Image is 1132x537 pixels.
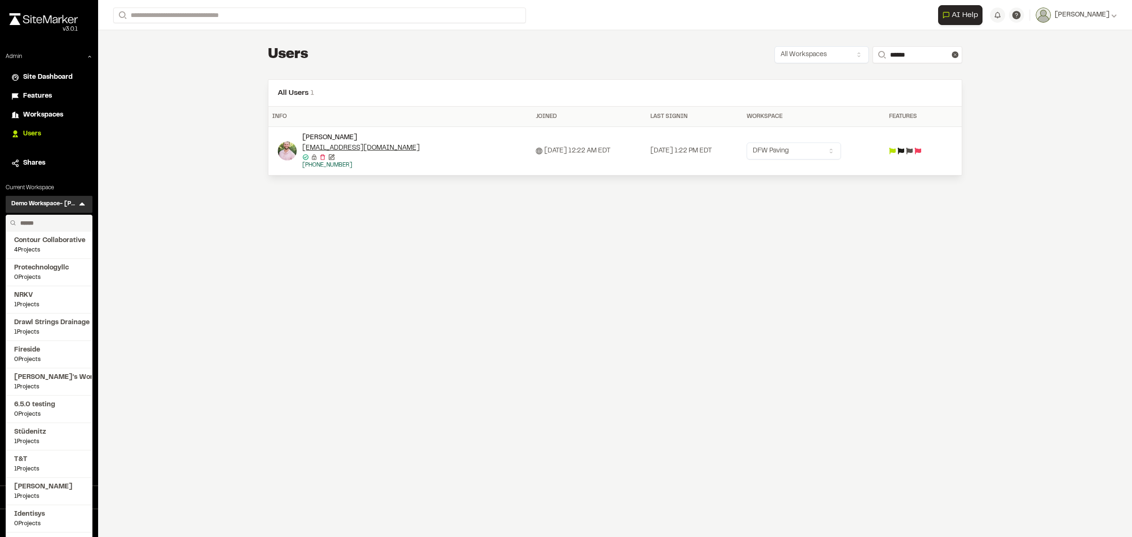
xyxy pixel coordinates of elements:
span: Features [23,91,52,101]
span: 1 Projects [14,383,84,391]
span: 0 Projects [14,355,84,364]
span: Drawl Strings Drainage [14,318,84,328]
a: T&T1Projects [14,454,84,473]
a: 6.5.0 testing0Projects [14,400,84,419]
div: Joined [536,112,643,121]
span: 1 Projects [14,492,84,501]
p: Current Workspace [6,184,92,192]
img: rebrand.png [9,13,78,25]
span: Users [23,129,41,139]
span: No reset password email sent [309,154,317,160]
div: [DATE] 1:22 PM EDT [650,146,739,156]
button: Open AI Assistant [938,5,982,25]
span: Fireside [14,345,84,355]
span: NRKV [14,290,84,301]
div: Feature flags [889,148,940,154]
p: Admin [6,52,22,61]
span: [PERSON_NAME] [14,482,84,492]
a: Site Dashboard [11,72,87,83]
a: Contour Collaborative4Projects [14,235,84,254]
a: [PHONE_NUMBER] [302,163,352,168]
div: Open AI Assistant [938,5,986,25]
div: Sam Chance [302,133,453,169]
div: Last Signin [650,112,739,121]
span: 1 Projects [14,465,84,473]
span: Identisys [14,509,84,520]
h2: All Users [278,87,952,99]
span: 1 [310,90,314,96]
a: Users [11,129,87,139]
a: Workspaces [11,110,87,120]
span: Signed up via Web [536,148,542,154]
span: Shares [23,158,45,168]
span: 1 Projects [14,328,84,336]
a: [PERSON_NAME]1Projects [14,482,84,501]
span: AI Help [952,9,978,21]
h1: Users [268,45,308,64]
h3: Demo Workspace- [PERSON_NAME] [11,200,77,209]
a: [EMAIL_ADDRESS][DOMAIN_NAME] [302,143,420,153]
span: Stüdenitz [14,427,84,437]
div: [PERSON_NAME] [302,133,453,143]
div: Workspace [747,112,882,121]
span: Workspaces [23,110,63,120]
a: Fireside0Projects [14,345,84,364]
button: Search [873,46,890,63]
div: Features [889,112,940,121]
span: 0 Projects [14,410,84,419]
a: NRKV1Projects [14,290,84,309]
a: Drawl Strings Drainage1Projects [14,318,84,336]
div: Oh geez...please don't... [9,25,78,34]
button: Search [113,8,130,23]
a: Protechnologyllc0Projects [14,263,84,282]
a: Shares [11,158,87,168]
button: Clear text [952,51,958,58]
a: [PERSON_NAME]'s Workspace1Projects [14,372,84,391]
span: [PERSON_NAME] [1055,10,1109,20]
span: [PERSON_NAME]'s Workspace [14,372,84,383]
span: Contour Collaborative [14,235,84,246]
a: Features [11,91,87,101]
span: 0 Projects [14,520,84,528]
div: [DATE] 12:22 AM EDT [536,146,643,156]
span: 6.5.0 testing [14,400,84,410]
span: Protechnologyllc [14,263,84,273]
span: T&T [14,454,84,465]
a: Identisys0Projects [14,509,84,528]
span: Site Dashboard [23,72,73,83]
span: 4 Projects [14,246,84,254]
a: Stüdenitz1Projects [14,427,84,446]
span: 0 Projects [14,273,84,282]
img: User [1036,8,1051,23]
span: 1 Projects [14,437,84,446]
div: Info [272,112,528,121]
button: [PERSON_NAME] [1036,8,1117,23]
span: 1 Projects [14,301,84,309]
img: Sam Chance [278,142,297,160]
